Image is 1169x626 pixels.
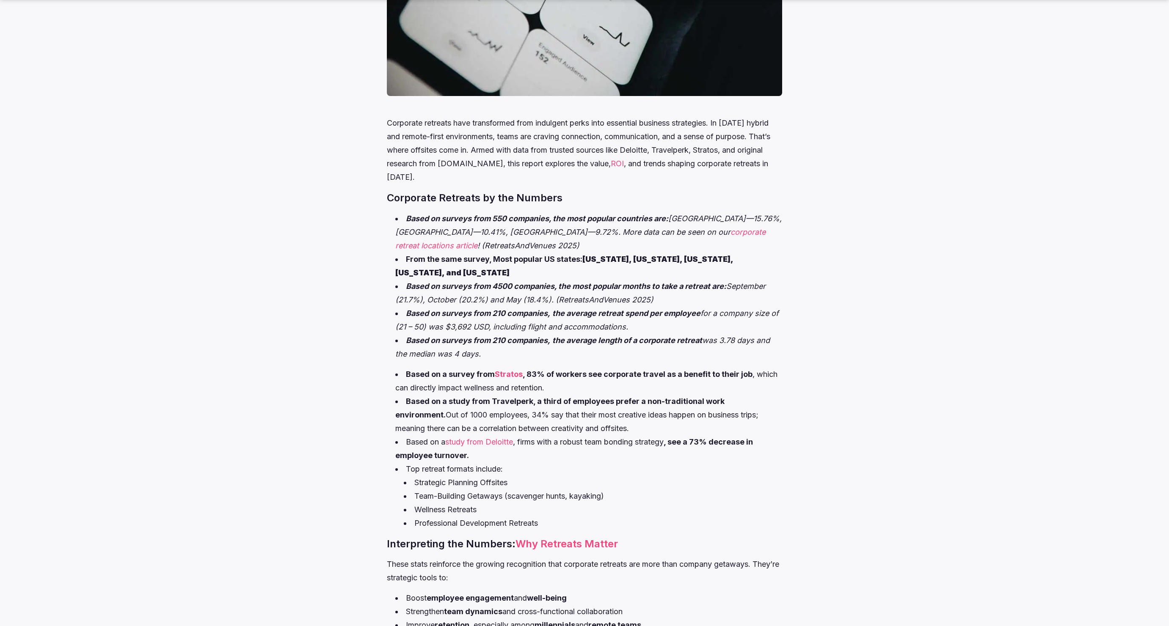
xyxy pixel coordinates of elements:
strong: well-being [527,593,567,602]
h3: Corporate Retreats by the Numbers [387,191,782,205]
li: Based on a , firms with a robust team bonding strategy [395,435,782,462]
strong: From the same survey, Most popular US states: [395,255,733,277]
em: Based on surveys from 210 companies, [406,336,550,345]
em: the average length of a corporate retreat [552,336,702,345]
li: Out of 1000 employees, 34% say that their most creative ideas happen on business trips; meaning t... [395,395,782,435]
strong: , 83% of workers see corporate travel as a benefit to their job [523,370,753,379]
em: [GEOGRAPHIC_DATA]—15.76%, [GEOGRAPHIC_DATA]—10.41%, [GEOGRAPHIC_DATA]—9.72%. More data can be see... [395,214,782,236]
a: study from Deloitte [445,437,513,446]
a: ROI [611,159,624,168]
strong: Based on a study from Travelperk, a third of employees prefer a non-traditional work environment. [395,397,725,419]
li: Wellness Retreats [404,503,782,516]
strong: , see a 73% decrease in employee turnover. [395,437,753,460]
strong: team dynamics [444,607,502,616]
li: Boost and [395,591,782,605]
li: Strengthen and cross-functional collaboration [395,605,782,618]
em: ! (RetreatsAndVenues 2025) [477,241,579,250]
p: Corporate retreats have transformed from indulgent perks into essential business strategies. In [... [387,116,782,184]
li: Top retreat formats include: [395,462,782,530]
a: Why Retreats Matter [516,538,618,550]
em: September (21.7%), October (20.2%) and May (18.4%). (RetreatsAndVenues 2025) [395,282,766,304]
em: the average retreat spend per employee [552,309,700,318]
strong: [US_STATE], [US_STATE], [US_STATE], [US_STATE], and [US_STATE] [395,255,733,277]
em: Based on surveys from 210 companies, [406,309,550,318]
li: , which can directly impact wellness and retention. [395,368,782,395]
em: was 3.78 days and the median was 4 days. [395,336,770,358]
em: Based on surveys from 550 companies, the most popular countries are: [406,214,668,223]
strong: Based on a survey from [406,370,495,379]
li: Professional Development Retreats [404,516,782,530]
p: These stats reinforce the growing recognition that corporate retreats are more than company getaw... [387,557,782,585]
li: Strategic Planning Offsites [404,476,782,489]
strong: employee engagement [427,593,514,602]
em: for a company size of (21 – 50) was $3,692 USD, including flight and accommodations. [395,309,779,331]
em: Based on surveys from 4500 companies, the most popular months to take a retreat are: [406,282,726,291]
a: Stratos [495,370,523,379]
li: Team-Building Getaways (scavenger hunts, kayaking) [404,489,782,503]
h3: Interpreting the Numbers: [387,537,782,551]
a: corporate retreat locations article [395,228,766,250]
